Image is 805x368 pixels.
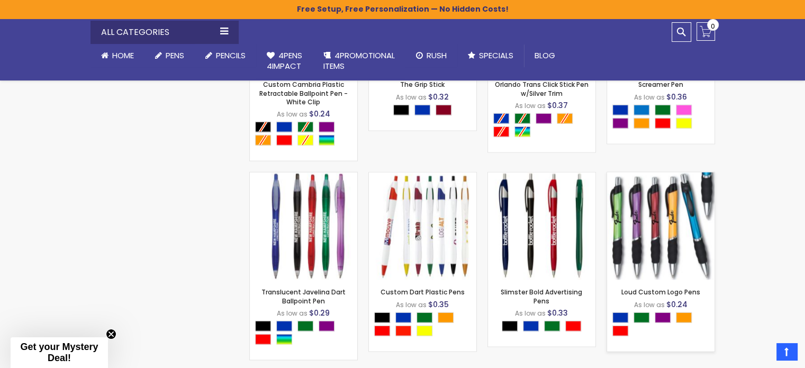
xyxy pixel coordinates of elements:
[414,104,430,115] div: Blue
[396,92,427,101] span: As low as
[319,134,334,145] div: Assorted
[309,108,330,119] span: $0.24
[634,104,649,115] div: Blue Light
[718,339,805,368] iframe: Google Customer Reviews
[612,104,628,115] div: Blue
[255,320,271,331] div: Black
[250,172,357,280] img: Translucent Javelina Dart Ballpoint Pen
[493,113,595,139] div: Select A Color
[395,325,411,336] div: Bright Red
[535,50,555,61] span: Blog
[666,299,688,309] span: $0.24
[638,80,683,89] a: Screamer Pen
[277,308,307,317] span: As low as
[711,21,715,31] span: 0
[369,172,476,181] a: Custom Dart Plastic Pens
[515,308,546,317] span: As low as
[369,172,476,280] img: Custom Dart Plastic Pens
[495,80,589,97] a: Orlando Trans Click Stick Pen w/Silver Trim
[261,287,346,304] a: Translucent Javelina Dart Ballpoint Pen
[457,44,524,67] a: Specials
[612,118,628,128] div: Purple
[277,109,307,118] span: As low as
[396,300,427,309] span: As low as
[676,118,692,128] div: Yellow
[144,44,195,67] a: Pens
[216,50,246,61] span: Pencils
[479,50,513,61] span: Specials
[319,320,334,331] div: Purple
[276,121,292,132] div: Blue
[255,320,357,347] div: Select A Color
[438,312,454,322] div: Orange
[417,312,432,322] div: Green
[676,104,692,115] div: Pink
[428,91,449,102] span: $0.32
[255,121,357,148] div: Select A Color
[256,44,313,78] a: 4Pens4impact
[502,320,518,331] div: Black
[502,320,586,334] div: Select A Color
[106,329,116,339] button: Close teaser
[634,312,649,322] div: Green
[523,320,539,331] div: Blue
[91,21,239,44] div: All Categories
[267,50,302,71] span: 4Pens 4impact
[112,50,134,61] span: Home
[427,50,447,61] span: Rush
[676,312,692,322] div: Orange
[536,113,551,123] div: Purple
[259,80,348,106] a: Custom Cambria Plastic Retractable Ballpoint Pen - White Clip
[374,312,390,322] div: Black
[544,320,560,331] div: Green
[381,287,465,296] a: Custom Dart Plastic Pens
[428,299,449,309] span: $0.35
[524,44,566,67] a: Blog
[621,287,700,296] a: Loud Custom Logo Pens
[655,312,671,322] div: Purple
[374,325,390,336] div: Red
[309,307,330,318] span: $0.29
[166,50,184,61] span: Pens
[313,44,405,78] a: 4PROMOTIONALITEMS
[374,312,476,338] div: Select A Color
[319,121,334,132] div: Purple
[697,22,715,41] a: 0
[400,80,445,89] a: The Grip Stick
[634,300,665,309] span: As low as
[565,320,581,331] div: Red
[405,44,457,67] a: Rush
[655,104,671,115] div: Green
[547,100,568,110] span: $0.37
[323,50,395,71] span: 4PROMOTIONAL ITEMS
[436,104,451,115] div: Burgundy
[655,118,671,128] div: Red
[488,172,595,280] img: Slimster Bold Advertising Pens
[297,320,313,331] div: Green
[195,44,256,67] a: Pencils
[515,101,546,110] span: As low as
[612,312,628,322] div: Blue
[393,104,457,118] div: Select A Color
[11,337,108,368] div: Get your Mystery Deal!Close teaser
[276,320,292,331] div: Blue
[255,334,271,344] div: Red
[276,134,292,145] div: Red
[612,325,628,336] div: Red
[666,91,687,102] span: $0.36
[607,172,714,181] a: Loud Custom Logo Pens
[20,342,98,363] span: Get your Mystery Deal!
[417,325,432,336] div: Yellow
[395,312,411,322] div: Blue
[547,307,568,318] span: $0.33
[91,44,144,67] a: Home
[488,172,595,181] a: Slimster Bold Advertising Pens
[276,334,292,344] div: Assorted
[634,92,665,101] span: As low as
[607,172,714,280] img: Loud Custom Logo Pens
[634,118,649,128] div: Orange
[501,287,582,304] a: Slimster Bold Advertising Pens
[393,104,409,115] div: Black
[612,104,714,131] div: Select A Color
[250,172,357,181] a: Translucent Javelina Dart Ballpoint Pen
